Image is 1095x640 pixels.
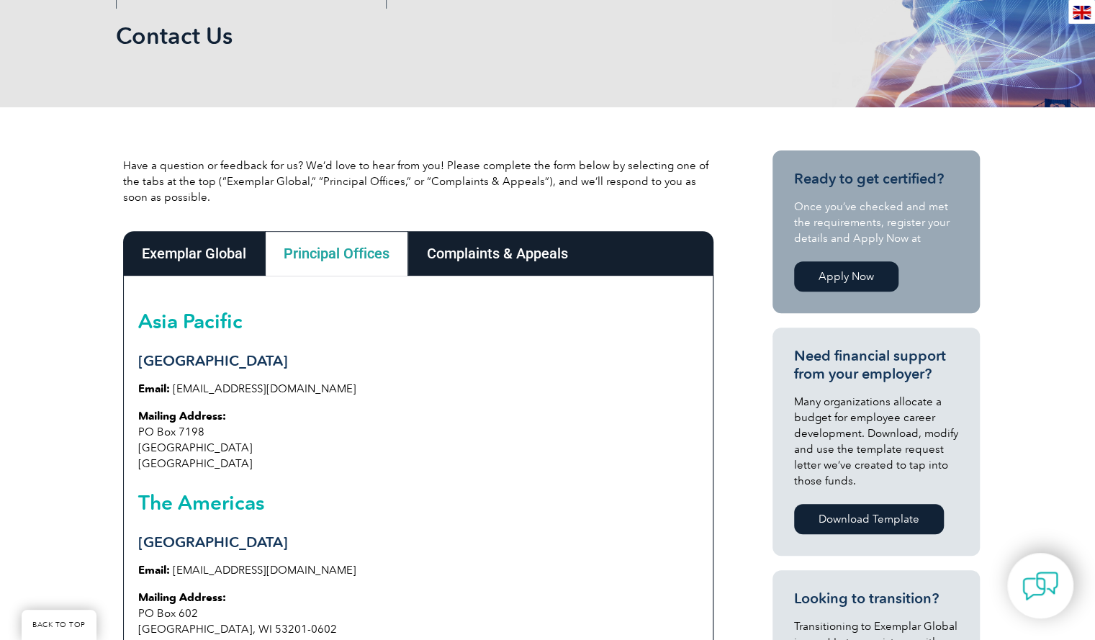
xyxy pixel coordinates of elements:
img: en [1073,6,1091,19]
strong: Mailing Address: [138,410,226,423]
p: Many organizations allocate a budget for employee career development. Download, modify and use th... [794,394,958,489]
h3: [GEOGRAPHIC_DATA] [138,533,698,551]
h3: Looking to transition? [794,590,958,608]
h3: Need financial support from your employer? [794,347,958,383]
h3: Ready to get certified? [794,170,958,188]
div: Principal Offices [265,231,408,276]
strong: Email: [138,382,170,395]
h2: The Americas [138,491,698,514]
p: PO Box 7198 [GEOGRAPHIC_DATA] [GEOGRAPHIC_DATA] [138,408,698,472]
h1: Contact Us [116,22,669,50]
a: [EMAIL_ADDRESS][DOMAIN_NAME] [173,564,356,577]
a: BACK TO TOP [22,610,96,640]
strong: Mailing Address: [138,591,226,604]
div: Complaints & Appeals [408,231,587,276]
strong: Email: [138,564,170,577]
p: Once you’ve checked and met the requirements, register your details and Apply Now at [794,199,958,246]
a: [EMAIL_ADDRESS][DOMAIN_NAME] [173,382,356,395]
a: Apply Now [794,261,898,292]
h3: [GEOGRAPHIC_DATA] [138,352,698,370]
h2: Asia Pacific [138,310,698,333]
p: Have a question or feedback for us? We’d love to hear from you! Please complete the form below by... [123,158,713,205]
a: Download Template [794,504,944,534]
img: contact-chat.png [1022,568,1058,604]
div: Exemplar Global [123,231,265,276]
